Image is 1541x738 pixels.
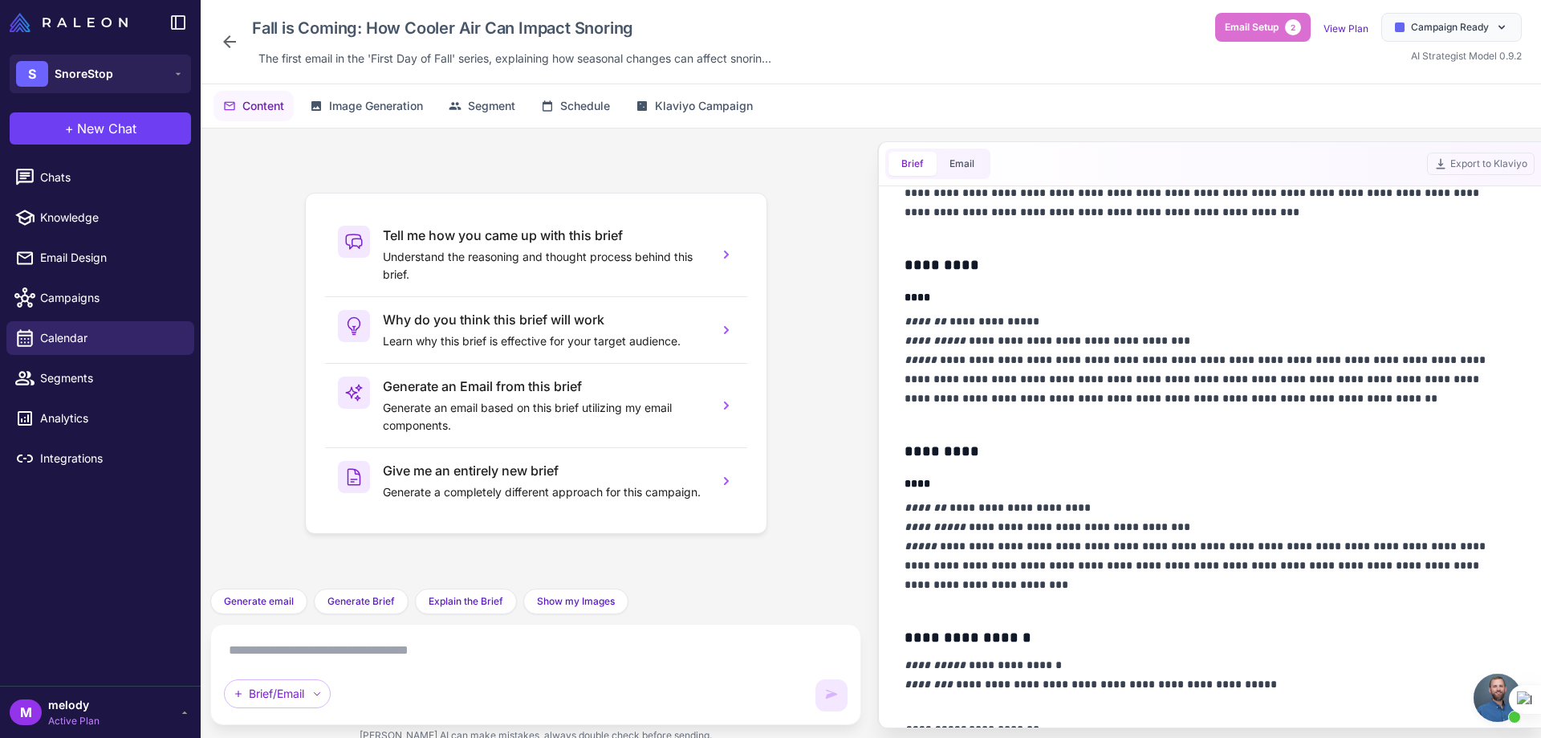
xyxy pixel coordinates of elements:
a: Open chat [1474,674,1522,722]
button: Segment [439,91,525,121]
h3: Generate an Email from this brief [383,377,705,396]
span: Content [242,97,284,115]
span: Segment [468,97,515,115]
button: Schedule [531,91,620,121]
button: Generate Brief [314,589,409,614]
span: The first email in the 'First Day of Fall' series, explaining how seasonal changes can affect sno... [258,50,771,67]
span: New Chat [77,119,136,138]
a: Segments [6,361,194,395]
div: S [16,61,48,87]
button: Export to Klaviyo [1427,153,1535,175]
img: Raleon Logo [10,13,128,32]
button: Explain the Brief [415,589,517,614]
button: Brief [888,152,937,176]
p: Generate a completely different approach for this campaign. [383,483,705,501]
div: Brief/Email [224,679,331,708]
h3: Tell me how you came up with this brief [383,226,705,245]
h3: Give me an entirely new brief [383,461,705,480]
span: Generate email [224,594,294,609]
a: Raleon Logo [10,13,134,32]
span: Analytics [40,410,181,427]
span: Segments [40,369,181,387]
button: Generate email [210,589,307,614]
span: Explain the Brief [429,594,503,609]
span: Klaviyo Campaign [655,97,753,115]
span: 2 [1285,19,1301,35]
a: View Plan [1323,22,1368,35]
button: Email [937,152,987,176]
p: Generate an email based on this brief utilizing my email components. [383,399,705,434]
p: Learn why this brief is effective for your target audience. [383,332,705,350]
span: Campaigns [40,289,181,307]
span: Campaign Ready [1411,20,1489,35]
span: Image Generation [329,97,423,115]
span: Email Setup [1225,20,1279,35]
button: Show my Images [523,589,628,614]
a: Integrations [6,442,194,475]
a: Knowledge [6,201,194,234]
button: Image Generation [300,91,433,121]
button: SSnoreStop [10,55,191,93]
a: Calendar [6,321,194,355]
a: Chats [6,161,194,194]
span: Knowledge [40,209,181,226]
button: +New Chat [10,112,191,145]
a: Analytics [6,402,194,435]
a: Campaigns [6,281,194,315]
span: Calendar [40,329,181,347]
span: Schedule [560,97,610,115]
span: SnoreStop [55,65,113,83]
div: M [10,699,42,725]
span: Email Design [40,249,181,267]
div: Click to edit description [252,47,778,71]
span: + [65,119,74,138]
h3: Why do you think this brief will work [383,310,705,329]
span: Integrations [40,450,181,467]
button: Email Setup2 [1215,13,1311,42]
span: Show my Images [537,594,615,609]
div: Click to edit campaign name [246,13,778,43]
a: Email Design [6,241,194,275]
button: Klaviyo Campaign [626,91,762,121]
span: melody [48,696,100,714]
span: Chats [40,169,181,186]
span: Active Plan [48,714,100,728]
button: Content [213,91,294,121]
span: Generate Brief [327,594,395,609]
span: AI Strategist Model 0.9.2 [1411,50,1522,62]
p: Understand the reasoning and thought process behind this brief. [383,248,705,283]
